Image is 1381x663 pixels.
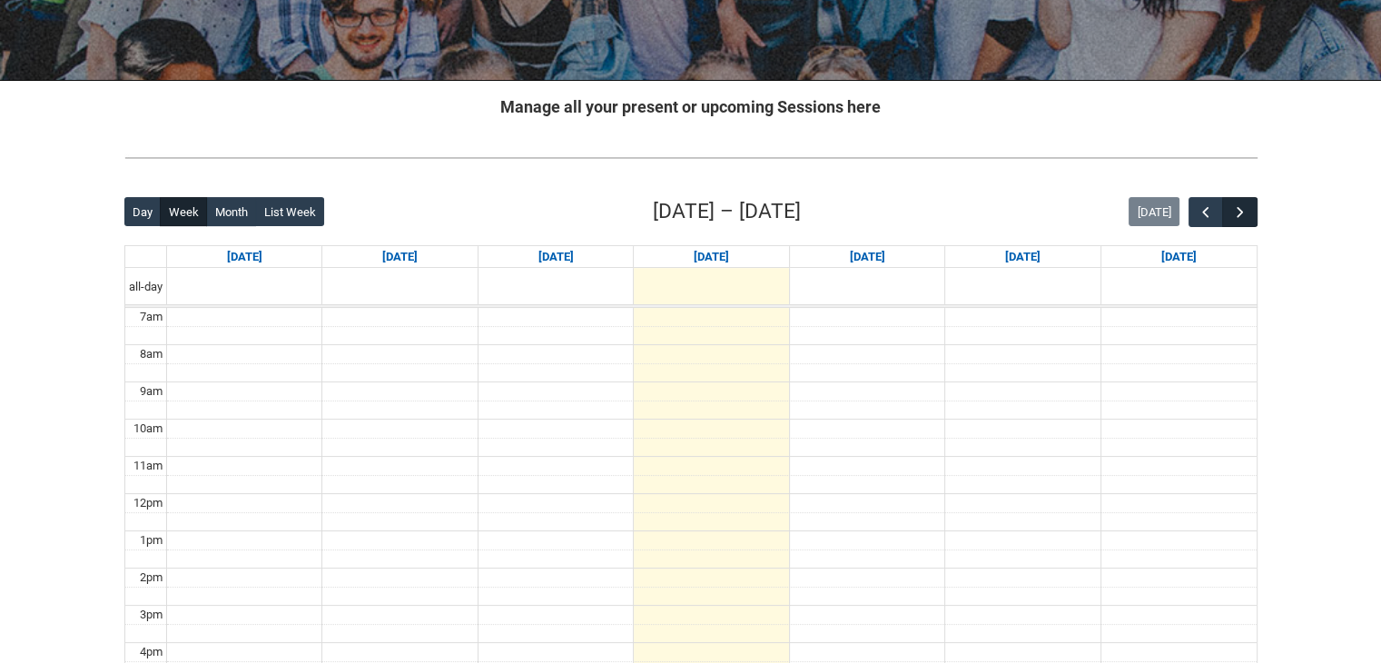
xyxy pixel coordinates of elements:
button: [DATE] [1129,197,1179,226]
div: 8am [136,345,166,363]
img: REDU_GREY_LINE [124,148,1258,167]
a: Go to September 11, 2025 [845,246,888,268]
span: all-day [125,278,166,296]
button: Day [124,197,162,226]
button: Week [160,197,207,226]
div: 4pm [136,643,166,661]
button: Next Week [1222,197,1257,227]
div: 7am [136,308,166,326]
a: Go to September 9, 2025 [535,246,577,268]
button: Previous Week [1189,197,1223,227]
a: Go to September 7, 2025 [223,246,266,268]
h2: Manage all your present or upcoming Sessions here [124,94,1258,119]
div: 10am [130,420,166,438]
button: List Week [255,197,324,226]
h2: [DATE] – [DATE] [653,196,801,227]
a: Go to September 10, 2025 [690,246,733,268]
div: 12pm [130,494,166,512]
div: 3pm [136,606,166,624]
a: Go to September 12, 2025 [1001,246,1044,268]
a: Go to September 8, 2025 [379,246,421,268]
div: 11am [130,457,166,475]
a: Go to September 13, 2025 [1158,246,1200,268]
div: 2pm [136,569,166,587]
button: Month [206,197,256,226]
div: 9am [136,382,166,401]
div: 1pm [136,531,166,549]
